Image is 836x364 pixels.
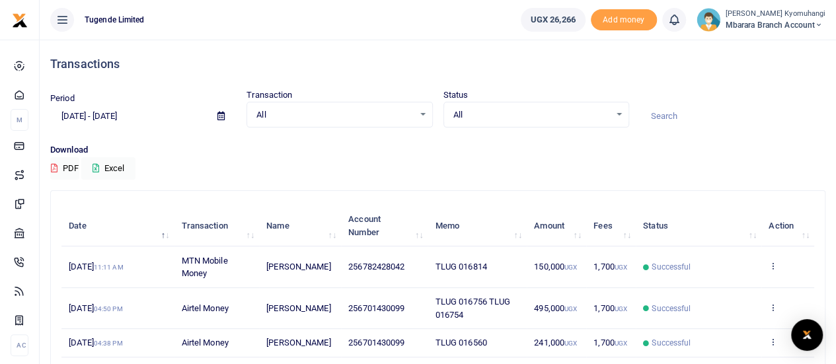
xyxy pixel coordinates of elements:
[726,19,825,31] span: Mbarara Branch account
[12,15,28,24] a: logo-small logo-large logo-large
[697,8,825,32] a: profile-user [PERSON_NAME] Kyomuhangi Mbarara Branch account
[81,157,135,180] button: Excel
[436,262,487,272] span: TLUG 016814
[266,262,330,272] span: [PERSON_NAME]
[11,109,28,131] li: M
[591,9,657,31] li: Toup your wallet
[591,14,657,24] a: Add money
[94,305,123,312] small: 04:50 PM
[593,262,627,272] span: 1,700
[521,8,586,32] a: UGX 26,266
[348,338,404,347] span: 256701430099
[79,14,150,26] span: Tugende Limited
[12,13,28,28] img: logo-small
[182,303,229,313] span: Airtel Money
[586,205,636,246] th: Fees: activate to sort column ascending
[256,108,413,122] span: All
[50,92,75,105] label: Period
[515,8,591,32] li: Wallet ballance
[453,108,610,122] span: All
[69,338,122,347] span: [DATE]
[428,205,527,246] th: Memo: activate to sort column ascending
[534,262,577,272] span: 150,000
[591,9,657,31] span: Add money
[652,337,691,349] span: Successful
[50,57,825,71] h4: Transactions
[726,9,825,20] small: [PERSON_NAME] Kyomuhangi
[50,143,825,157] p: Download
[174,205,259,246] th: Transaction: activate to sort column ascending
[247,89,292,102] label: Transaction
[182,338,229,347] span: Airtel Money
[593,303,627,313] span: 1,700
[534,303,577,313] span: 495,000
[761,205,814,246] th: Action: activate to sort column ascending
[436,297,511,320] span: TLUG 016756 TLUG 016754
[527,205,586,246] th: Amount: activate to sort column ascending
[652,261,691,273] span: Successful
[69,262,123,272] span: [DATE]
[791,319,823,351] div: Open Intercom Messenger
[266,303,330,313] span: [PERSON_NAME]
[593,338,627,347] span: 1,700
[94,340,123,347] small: 04:38 PM
[436,338,487,347] span: TLUG 016560
[615,305,627,312] small: UGX
[50,105,207,127] input: select period
[266,338,330,347] span: [PERSON_NAME]
[50,157,79,180] button: PDF
[564,305,577,312] small: UGX
[443,89,469,102] label: Status
[615,340,627,347] small: UGX
[61,205,174,246] th: Date: activate to sort column descending
[640,105,825,127] input: Search
[348,262,404,272] span: 256782428042
[531,13,576,26] span: UGX 26,266
[259,205,341,246] th: Name: activate to sort column ascending
[534,338,577,347] span: 241,000
[94,264,124,271] small: 11:11 AM
[341,205,428,246] th: Account Number: activate to sort column ascending
[697,8,720,32] img: profile-user
[615,264,627,271] small: UGX
[564,264,577,271] small: UGX
[652,303,691,314] span: Successful
[348,303,404,313] span: 256701430099
[636,205,761,246] th: Status: activate to sort column ascending
[11,334,28,356] li: Ac
[564,340,577,347] small: UGX
[182,256,228,279] span: MTN Mobile Money
[69,303,122,313] span: [DATE]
